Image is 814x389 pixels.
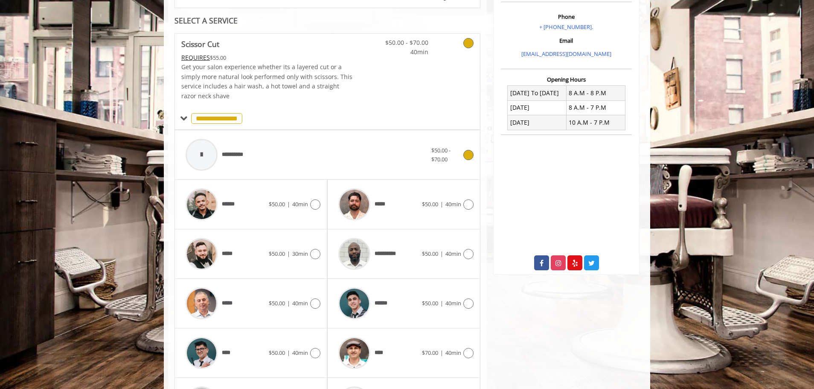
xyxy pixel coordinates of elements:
span: $50.00 [269,349,285,357]
p: Get your salon experience whether its a layered cut or a simply more natural look performed only ... [181,62,353,101]
div: SELECT A SERVICE [174,17,480,25]
span: | [287,250,290,257]
span: 40min [445,250,461,257]
div: $55.00 [181,53,353,62]
span: 40min [292,299,308,307]
td: 8 A.M - 8 P.M [566,86,625,100]
span: $50.00 [422,200,438,208]
span: $50.00 [422,299,438,307]
span: 40min [292,349,308,357]
h3: Opening Hours [501,76,632,82]
h3: Email [503,38,630,44]
td: [DATE] To [DATE] [508,86,567,100]
span: | [440,349,443,357]
h3: Phone [503,14,630,20]
span: 40min [445,349,461,357]
span: $50.00 [269,200,285,208]
span: | [440,200,443,208]
span: This service needs some Advance to be paid before we block your appointment [181,53,210,61]
td: [DATE] [508,115,567,130]
span: | [287,349,290,357]
b: Scissor Cut [181,38,219,50]
span: | [287,299,290,307]
span: | [440,299,443,307]
span: 40min [445,299,461,307]
span: | [287,200,290,208]
a: + [PHONE_NUMBER]. [539,23,593,31]
span: | [440,250,443,257]
span: $50.00 [269,299,285,307]
span: $70.00 [422,349,438,357]
span: 40min [378,47,428,57]
a: [EMAIL_ADDRESS][DOMAIN_NAME] [521,50,611,58]
span: $50.00 - $70.00 [378,38,428,47]
span: 40min [292,200,308,208]
span: 40min [445,200,461,208]
td: 8 A.M - 7 P.M [566,100,625,115]
span: $50.00 - $70.00 [431,146,451,163]
span: $50.00 [269,250,285,257]
td: [DATE] [508,100,567,115]
td: 10 A.M - 7 P.M [566,115,625,130]
span: $50.00 [422,250,438,257]
span: 30min [292,250,308,257]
